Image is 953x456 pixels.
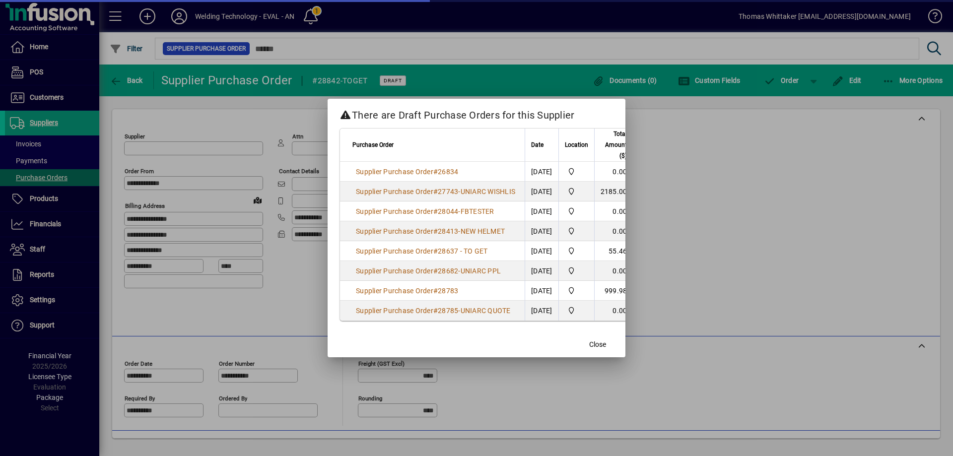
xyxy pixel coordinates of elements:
[525,182,558,201] td: [DATE]
[438,188,515,195] span: 27743-UNIARC WISHLIS
[594,301,640,321] td: 0.00
[565,166,588,177] span: Welding Technology Ltd
[438,207,494,215] span: 28044-FBTESTER
[352,166,462,177] a: Supplier Purchase Order#26834
[356,307,433,315] span: Supplier Purchase Order
[438,307,511,315] span: 28785-UNIARC QUOTE
[433,188,438,195] span: #
[565,246,588,257] span: Welding Technology Ltd
[328,99,625,128] h2: There are Draft Purchase Orders for this Supplier
[525,241,558,261] td: [DATE]
[594,281,640,301] td: 999.98
[565,206,588,217] span: Welding Technology Ltd
[594,201,640,221] td: 0.00
[582,335,613,353] button: Close
[525,261,558,281] td: [DATE]
[356,287,433,295] span: Supplier Purchase Order
[433,307,438,315] span: #
[565,226,588,237] span: Welding Technology Ltd
[433,207,438,215] span: #
[356,168,433,176] span: Supplier Purchase Order
[433,168,438,176] span: #
[356,247,433,255] span: Supplier Purchase Order
[594,221,640,241] td: 0.00
[438,267,501,275] span: 28682-UNIARC PPL
[433,267,438,275] span: #
[565,139,588,150] span: Location
[438,168,458,176] span: 26834
[438,227,505,235] span: 28413-NEW HELMET
[356,188,433,195] span: Supplier Purchase Order
[356,267,433,275] span: Supplier Purchase Order
[531,139,544,150] span: Date
[352,186,519,197] a: Supplier Purchase Order#27743-UNIARC WISHLIS
[352,246,491,257] a: Supplier Purchase Order#28637 - TO GET
[433,227,438,235] span: #
[601,129,627,161] span: Total Amount ($)
[356,207,433,215] span: Supplier Purchase Order
[525,301,558,321] td: [DATE]
[525,281,558,301] td: [DATE]
[438,287,458,295] span: 28783
[565,305,588,316] span: Welding Technology Ltd
[525,221,558,241] td: [DATE]
[352,305,514,316] a: Supplier Purchase Order#28785-UNIARC QUOTE
[594,182,640,201] td: 2185.00
[352,285,462,296] a: Supplier Purchase Order#28783
[589,339,606,350] span: Close
[352,265,504,276] a: Supplier Purchase Order#28682-UNIARC PPL
[525,201,558,221] td: [DATE]
[433,287,438,295] span: #
[565,186,588,197] span: Welding Technology Ltd
[565,285,588,296] span: Welding Technology Ltd
[594,162,640,182] td: 0.00
[438,247,488,255] span: 28637 - TO GET
[352,139,394,150] span: Purchase Order
[356,227,433,235] span: Supplier Purchase Order
[565,265,588,276] span: Welding Technology Ltd
[594,241,640,261] td: 55.46
[594,261,640,281] td: 0.00
[352,206,498,217] a: Supplier Purchase Order#28044-FBTESTER
[352,226,508,237] a: Supplier Purchase Order#28413-NEW HELMET
[525,162,558,182] td: [DATE]
[433,247,438,255] span: #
